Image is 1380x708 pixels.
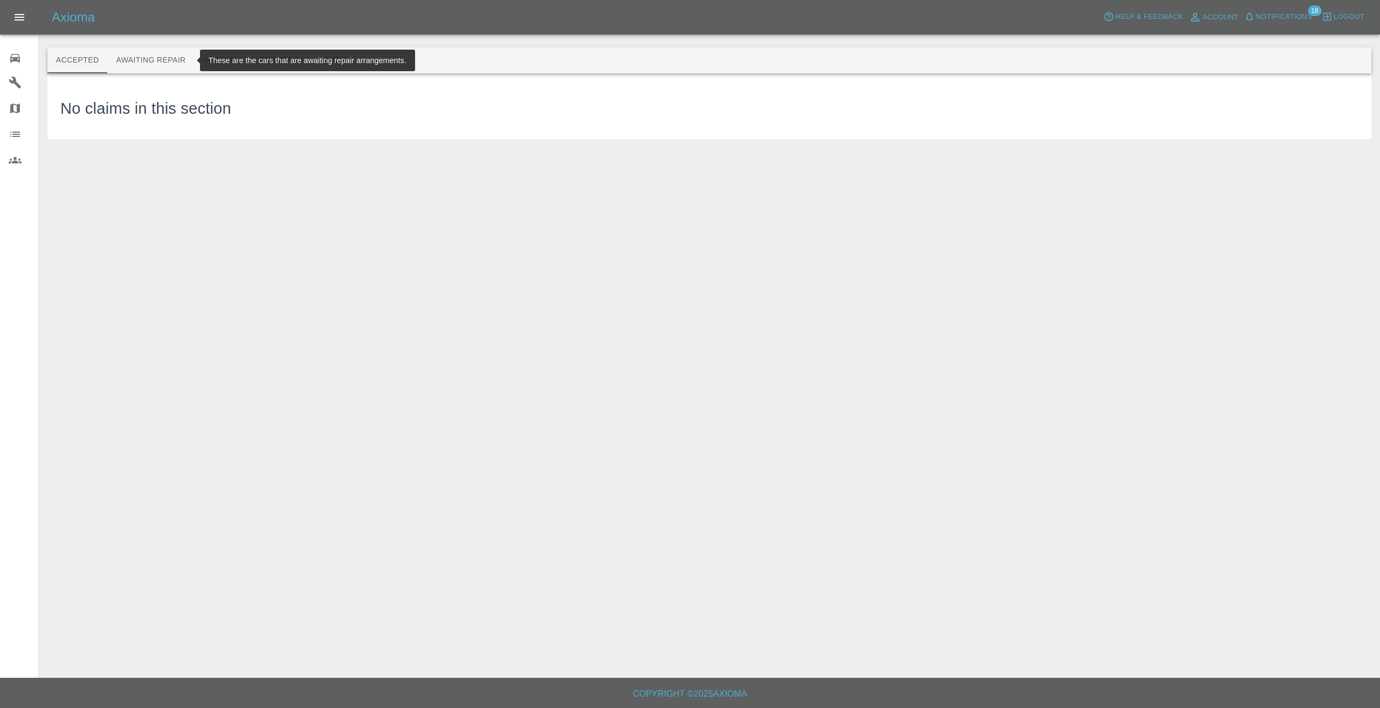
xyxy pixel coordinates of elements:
[1319,9,1367,25] button: Logout
[1203,11,1239,24] span: Account
[6,4,32,30] button: Open drawer
[60,97,231,121] h3: No claims in this section
[1101,9,1185,25] button: Help & Feedback
[1308,5,1321,16] span: 18
[1115,11,1183,23] span: Help & Feedback
[47,47,107,73] button: Accepted
[1186,9,1241,26] a: Account
[308,47,356,73] button: Paid
[9,686,1371,702] h6: Copyright © 2025 Axioma
[52,9,95,26] h5: Axioma
[195,47,251,73] button: In Repair
[1334,11,1364,23] span: Logout
[107,47,194,73] button: Awaiting Repair
[1256,11,1312,23] span: Notifications
[251,47,308,73] button: Repaired
[1241,9,1315,25] button: Notifications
